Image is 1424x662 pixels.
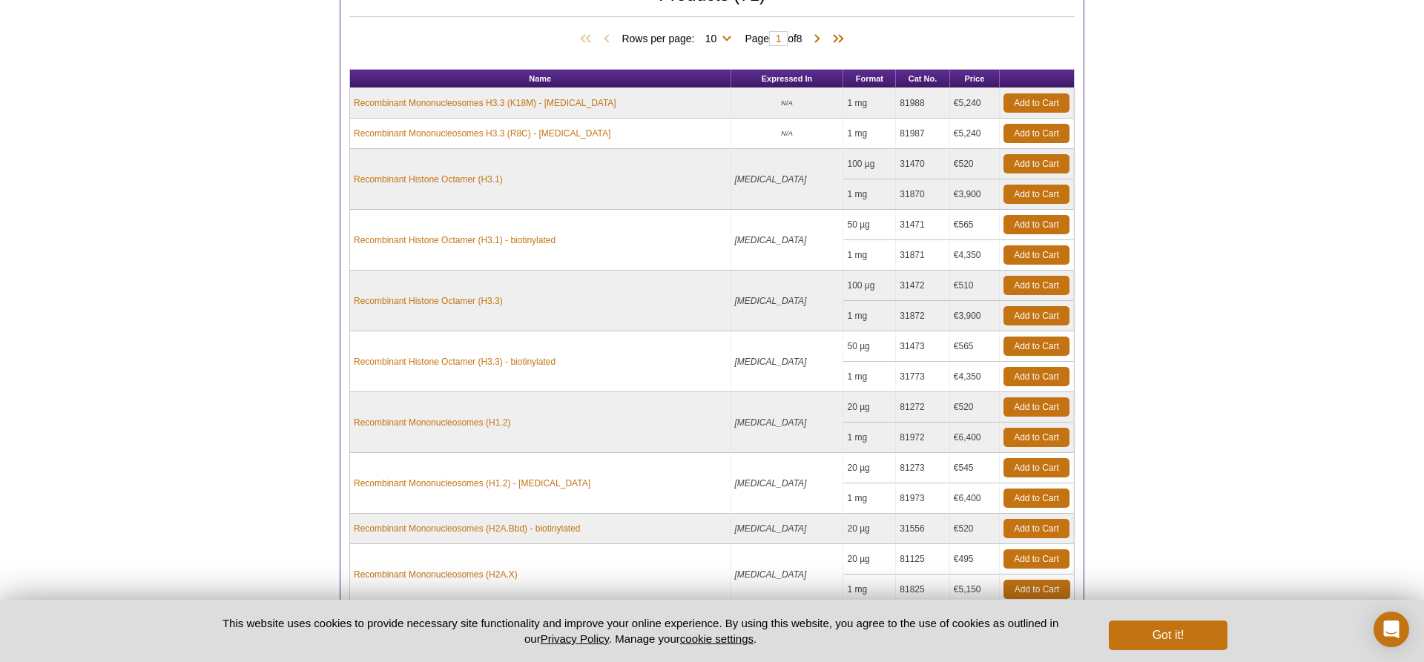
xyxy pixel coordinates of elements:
[896,179,950,210] td: 31870
[950,362,1000,392] td: €4,350
[1003,154,1069,173] a: Add to Cart
[843,331,896,362] td: 50 µg
[843,362,896,392] td: 1 mg
[950,392,1000,423] td: €520
[1003,306,1069,325] a: Add to Cart
[354,522,581,535] a: Recombinant Mononucleosomes (H2A.Bbd) - biotinylated
[950,210,1000,240] td: €565
[950,70,1000,88] th: Price
[950,149,1000,179] td: €520
[950,514,1000,544] td: €520
[735,235,807,245] i: [MEDICAL_DATA]
[843,88,896,119] td: 1 mg
[843,575,896,605] td: 1 mg
[1003,428,1069,447] a: Add to Cart
[843,119,896,149] td: 1 mg
[1003,245,1069,265] a: Add to Cart
[1109,620,1227,650] button: Got it!
[950,179,1000,210] td: €3,900
[1003,458,1069,477] a: Add to Cart
[1003,397,1069,417] a: Add to Cart
[354,96,616,110] a: Recombinant Mononucleosomes H3.3 (K18M) - [MEDICAL_DATA]
[1003,215,1069,234] a: Add to Cart
[354,416,510,429] a: Recombinant Mononucleosomes (H1.2)
[737,31,809,46] span: Page of
[896,423,950,453] td: 81972
[896,240,950,271] td: 31871
[1003,367,1069,386] a: Add to Cart
[354,355,556,368] a: Recombinant Histone Octamer (H3.3) - biotinylated
[577,32,599,47] span: First Page
[896,331,950,362] td: 31473
[735,296,807,306] i: [MEDICAL_DATA]
[354,294,503,308] a: Recombinant Histone Octamer (H3.3)
[735,174,807,185] i: [MEDICAL_DATA]
[1003,549,1069,569] a: Add to Cart
[599,32,614,47] span: Previous Page
[731,88,844,119] td: N/A
[950,575,1000,605] td: €5,150
[735,478,807,489] i: [MEDICAL_DATA]
[735,523,807,534] i: [MEDICAL_DATA]
[541,632,609,645] a: Privacy Policy
[680,632,754,645] button: cookie settings
[843,70,896,88] th: Format
[896,119,950,149] td: 81987
[1003,519,1069,538] a: Add to Cart
[950,331,1000,362] td: €565
[622,30,737,45] span: Rows per page:
[896,575,950,605] td: 81825
[950,483,1000,514] td: €6,400
[896,362,950,392] td: 31773
[797,33,802,44] span: 8
[354,568,518,581] a: Recombinant Mononucleosomes (H2A.X)
[354,127,610,140] a: Recombinant Mononucleosomes H3.3 (R8C) - [MEDICAL_DATA]
[950,453,1000,483] td: €545
[1374,612,1409,647] div: Open Intercom Messenger
[896,70,950,88] th: Cat No.
[950,271,1000,301] td: €510
[1003,276,1069,295] a: Add to Cart
[950,119,1000,149] td: €5,240
[843,453,896,483] td: 20 µg
[896,271,950,301] td: 31472
[843,240,896,271] td: 1 mg
[1003,124,1069,143] a: Add to Cart
[843,514,896,544] td: 20 µg
[843,271,896,301] td: 100 µg
[896,453,950,483] td: 81273
[350,70,731,88] th: Name
[354,173,503,186] a: Recombinant Histone Octamer (H3.1)
[731,119,844,149] td: N/A
[843,544,896,575] td: 20 µg
[896,392,950,423] td: 81272
[896,88,950,119] td: 81988
[896,149,950,179] td: 31470
[735,417,807,428] i: [MEDICAL_DATA]
[843,179,896,210] td: 1 mg
[843,423,896,453] td: 1 mg
[896,301,950,331] td: 31872
[843,392,896,423] td: 20 µg
[810,32,825,47] span: Next Page
[1003,93,1069,113] a: Add to Cart
[735,357,807,367] i: [MEDICAL_DATA]
[1003,580,1070,599] a: Add to Cart
[731,70,844,88] th: Expressed In
[950,240,1000,271] td: €4,350
[1003,185,1069,204] a: Add to Cart
[896,483,950,514] td: 81973
[896,210,950,240] td: 31471
[950,301,1000,331] td: €3,900
[843,483,896,514] td: 1 mg
[896,514,950,544] td: 31556
[843,301,896,331] td: 1 mg
[950,544,1000,575] td: €495
[1003,337,1069,356] a: Add to Cart
[843,210,896,240] td: 50 µg
[950,423,1000,453] td: €6,400
[735,569,807,580] i: [MEDICAL_DATA]
[843,149,896,179] td: 100 µg
[1003,489,1069,508] a: Add to Cart
[896,544,950,575] td: 81125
